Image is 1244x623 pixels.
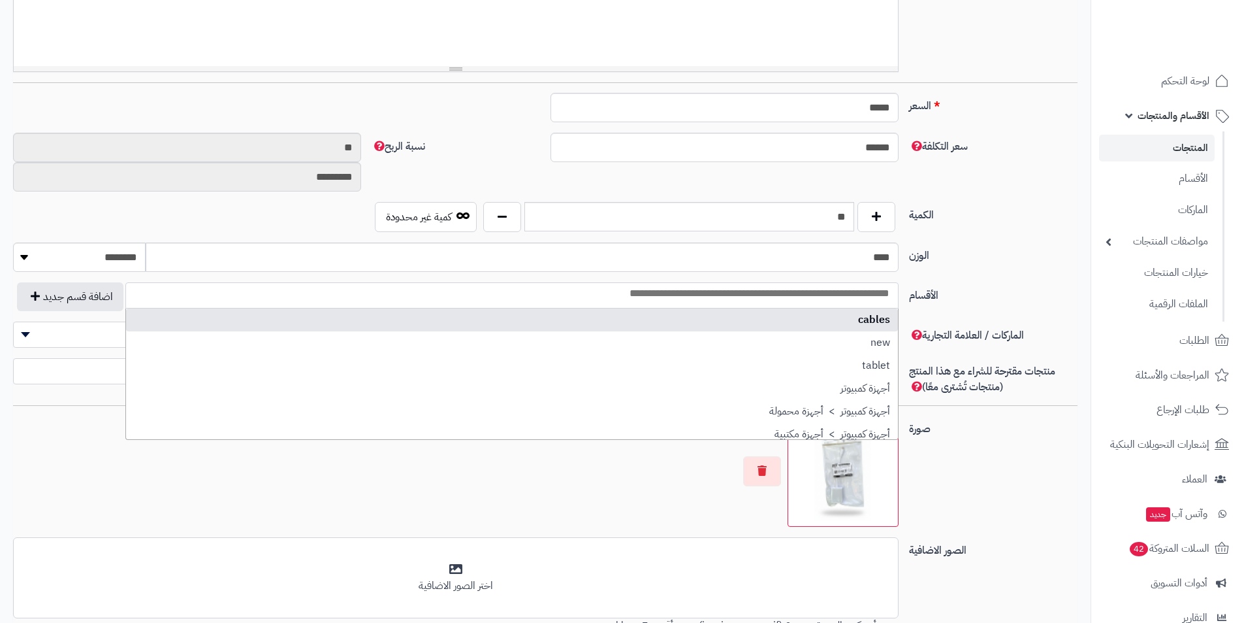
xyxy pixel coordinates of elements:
li: أجهزة كمبيوتر > أجهزة مكتبية [126,423,898,446]
li: cables [126,309,898,331]
span: لوحة التحكم [1161,72,1209,90]
a: خيارات المنتجات [1099,259,1215,287]
a: المنتجات [1099,135,1215,161]
li: أجهزة كمبيوتر > أجهزة محمولة [126,400,898,423]
span: طلبات الإرجاع [1156,401,1209,419]
span: المراجعات والأسئلة [1136,366,1209,384]
label: صورة [904,416,1083,437]
label: الوزن [904,243,1083,263]
span: منتجات مقترحة للشراء مع هذا المنتج (منتجات تُشترى معًا) [909,363,1055,395]
a: الماركات [1099,196,1215,224]
a: السلات المتروكة42 [1099,533,1236,564]
a: الطلبات [1099,325,1236,356]
label: الأقسام [904,282,1083,303]
span: العملاء [1182,470,1207,488]
span: الماركات / العلامة التجارية [909,328,1024,343]
span: إشعارات التحويلات البنكية [1110,435,1209,454]
button: اضافة قسم جديد [17,282,123,311]
li: new [126,331,898,354]
a: لوحة التحكم [1099,65,1236,97]
img: 1756580343-Gemini_Generated_Image_uhlvppuhlvppuhlv-100x100.png [793,422,893,521]
a: المراجعات والأسئلة [1099,360,1236,391]
a: مواصفات المنتجات [1099,227,1215,256]
span: جديد [1146,507,1170,522]
label: السعر [904,93,1083,114]
li: tablet [126,354,898,377]
span: نسبة الربح [372,139,425,154]
a: أدوات التسويق [1099,567,1236,599]
div: اختر الصور الاضافية [22,579,890,594]
li: أجهزة كمبيوتر [126,377,898,400]
a: وآتس آبجديد [1099,498,1236,530]
a: الأقسام [1099,165,1215,193]
span: الطلبات [1179,331,1209,350]
span: الأقسام والمنتجات [1138,107,1209,125]
span: السلات المتروكة [1128,539,1209,558]
a: طلبات الإرجاع [1099,394,1236,426]
label: الكمية [904,202,1083,223]
span: أدوات التسويق [1151,574,1207,592]
a: الملفات الرقمية [1099,290,1215,318]
span: 42 [1130,541,1148,556]
span: وآتس آب [1145,505,1207,523]
a: إشعارات التحويلات البنكية [1099,429,1236,460]
span: سعر التكلفة [909,139,968,154]
img: logo-2.png [1155,32,1232,59]
a: العملاء [1099,463,1236,495]
label: الصور الاضافية [904,537,1083,558]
